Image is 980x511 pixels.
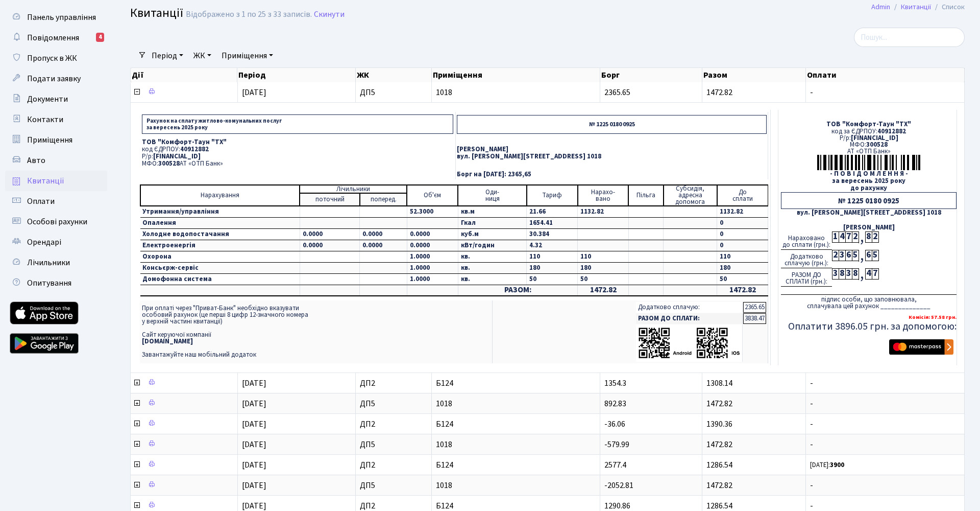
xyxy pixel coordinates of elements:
td: При оплаті через "Приват-Банк" необхідно вказувати особовий рахунок (це перші 8 цифр 12-значного ... [140,300,492,363]
div: 2 [852,231,859,243]
a: Орендарі [5,232,107,252]
input: Пошук... [854,28,965,47]
span: -2052.81 [604,480,633,491]
b: [DOMAIN_NAME] [142,337,193,346]
p: код ЄДРПОУ: [142,146,453,153]
div: підпис особи, що заповнювала, сплачувала цей рахунок ______________ [781,294,957,310]
span: 1308.14 [706,378,732,389]
span: - [810,379,960,387]
td: 1132.82 [578,206,629,218]
a: ЖК [189,47,215,64]
a: Особові рахунки [5,212,107,232]
td: Опалення [140,218,300,229]
span: 1472.82 [706,87,732,98]
span: 1472.82 [706,480,732,491]
td: 180 [578,263,629,274]
span: ДП5 [360,481,427,490]
td: 52.3000 [407,206,458,218]
div: 5 [852,250,859,261]
td: Гкал [458,218,527,229]
span: [FINANCIAL_ID] [851,133,898,143]
span: 1354.3 [604,378,626,389]
small: [DATE]: [810,460,844,470]
th: Борг [600,68,702,82]
span: 1018 [436,400,596,408]
td: Лічильники [300,185,407,193]
p: вул. [PERSON_NAME][STREET_ADDRESS] 1018 [457,153,767,160]
th: Дії [131,68,237,82]
div: 1 [832,231,839,243]
td: 50 [717,274,768,285]
span: Б124 [436,502,596,510]
td: куб.м [458,229,527,240]
div: 3 [839,250,845,261]
a: Контакти [5,109,107,130]
div: 7 [872,268,878,280]
td: Нарахування [140,185,300,206]
span: Опитування [27,277,71,289]
div: ТОВ "Комфорт-Таун "ТХ" [781,121,957,128]
td: 0.0000 [407,240,458,251]
span: Б124 [436,379,596,387]
div: РАЗОМ ДО СПЛАТИ (грн.): [781,268,832,287]
span: Приміщення [27,134,72,146]
span: Лічильники [27,257,70,268]
span: - [810,440,960,449]
span: Подати заявку [27,73,81,84]
span: Контакти [27,114,63,125]
div: 2 [872,231,878,243]
div: 6 [865,250,872,261]
span: [DATE] [242,87,266,98]
td: Домофонна система [140,274,300,285]
td: Холодне водопостачання [140,229,300,240]
div: 5 [872,250,878,261]
div: до рахунку [781,185,957,192]
span: 40912882 [180,145,209,154]
a: Опитування [5,273,107,293]
span: [DATE] [242,398,266,409]
span: -36.06 [604,419,625,430]
div: МФО: [781,142,957,148]
span: 2365.65 [604,87,630,98]
td: 1.0000 [407,251,458,263]
td: 0.0000 [407,229,458,240]
a: Повідомлення4 [5,28,107,48]
th: ЖК [356,68,432,82]
span: ДП5 [360,440,427,449]
span: Квитанції [130,4,183,22]
span: Документи [27,94,68,105]
span: - [810,400,960,408]
a: Оплати [5,191,107,212]
div: 8 [852,268,859,280]
span: 1018 [436,440,596,449]
span: ДП5 [360,400,427,408]
td: 2365.65 [743,302,766,313]
td: Тариф [527,185,578,206]
td: Субсидія, адресна допомога [664,185,717,206]
span: 1472.82 [706,398,732,409]
span: Б124 [436,461,596,469]
td: РАЗОМ ДО СПЛАТИ: [636,313,743,324]
b: Комісія: 57.58 грн. [909,313,957,321]
p: Борг на [DATE]: 2365,65 [457,171,767,178]
td: Електроенергія [140,240,300,251]
td: 180 [527,263,578,274]
h5: Оплатити 3896.05 грн. за допомогою: [781,320,957,333]
td: 1472.82 [717,285,768,296]
span: Авто [27,155,45,166]
a: Подати заявку [5,68,107,89]
td: 50 [578,274,629,285]
p: Рахунок на сплату житлово-комунальних послуг за вересень 2025 року [142,114,453,134]
a: Пропуск в ЖК [5,48,107,68]
p: Р/р: [142,153,453,160]
img: apps-qrcodes.png [638,327,740,360]
td: 0.0000 [300,229,359,240]
div: вул. [PERSON_NAME][STREET_ADDRESS] 1018 [781,210,957,216]
th: Приміщення [432,68,600,82]
td: Оди- ниця [458,185,527,206]
a: Період [148,47,187,64]
div: Р/р: [781,135,957,142]
span: 2577.4 [604,459,626,471]
td: кв.м [458,206,527,218]
div: 3 [845,268,852,280]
